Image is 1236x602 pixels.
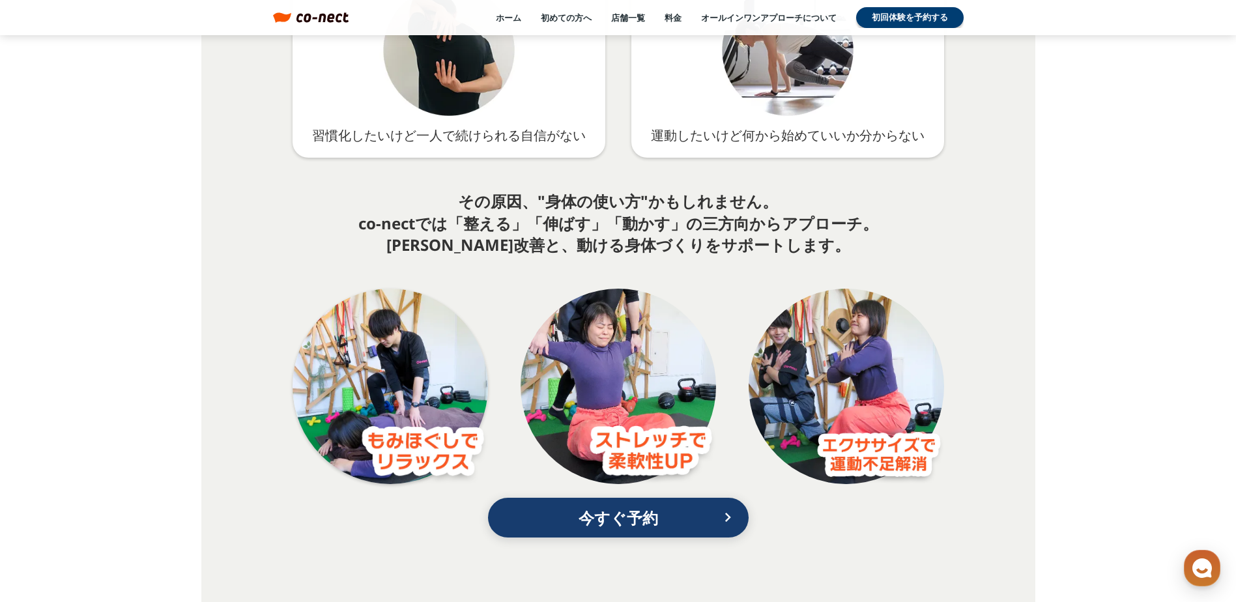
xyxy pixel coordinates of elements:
a: チャット [86,413,168,446]
a: 初回体験を予約する [856,7,964,28]
a: ホーム [4,413,86,446]
img: ストレッチで柔軟性UP [586,425,716,484]
a: 店舗一覧 [611,12,645,23]
a: 設定 [168,413,250,446]
a: 今すぐ予約keyboard_arrow_right [488,498,749,537]
img: もみほぐしでリラックス [358,426,488,484]
a: 初めての方へ [541,12,592,23]
p: その原因、"身体の使い方"かもしれません。 co-nectでは「整える」「伸ばす」「動かす」の三方向からアプローチ。 [PERSON_NAME]改善と、動ける身体づくりをサポートします。 [358,190,878,256]
a: 料金 [665,12,682,23]
p: 習慣化したいけど一人で続けられる自信がない [306,126,592,145]
span: ホーム [33,433,57,443]
i: keyboard_arrow_right [720,509,736,525]
img: エクササイズで運動不足解消 [814,432,944,484]
a: オールインワンアプローチについて [701,12,837,23]
span: チャット [111,433,143,444]
span: 設定 [201,433,217,443]
p: 今すぐ予約 [514,504,723,532]
p: 運動したいけど何から始めていいか分からない [644,126,931,145]
a: ホーム [496,12,521,23]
